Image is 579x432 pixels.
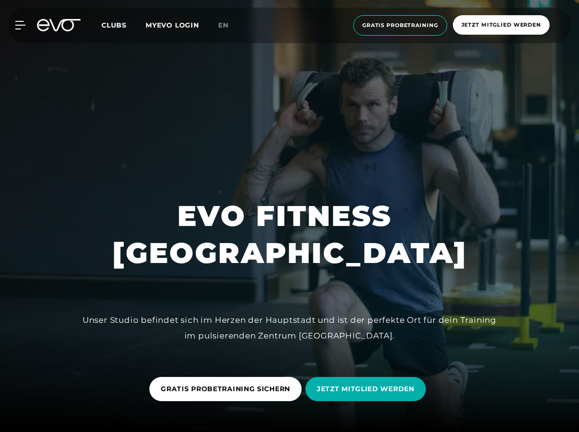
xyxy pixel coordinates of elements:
[218,21,229,29] span: en
[350,15,450,36] a: Gratis Probetraining
[101,20,146,29] a: Clubs
[149,370,305,408] a: GRATIS PROBETRAINING SICHERN
[317,384,414,394] span: JETZT MITGLIED WERDEN
[161,384,290,394] span: GRATIS PROBETRAINING SICHERN
[146,21,199,29] a: MYEVO LOGIN
[461,21,541,29] span: Jetzt Mitglied werden
[76,312,503,343] div: Unser Studio befindet sich im Herzen der Hauptstadt und ist der perfekte Ort für dein Training im...
[362,21,438,29] span: Gratis Probetraining
[218,20,240,31] a: en
[101,21,127,29] span: Clubs
[450,15,552,36] a: Jetzt Mitglied werden
[305,370,430,408] a: JETZT MITGLIED WERDEN
[112,197,467,272] h1: EVO FITNESS [GEOGRAPHIC_DATA]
